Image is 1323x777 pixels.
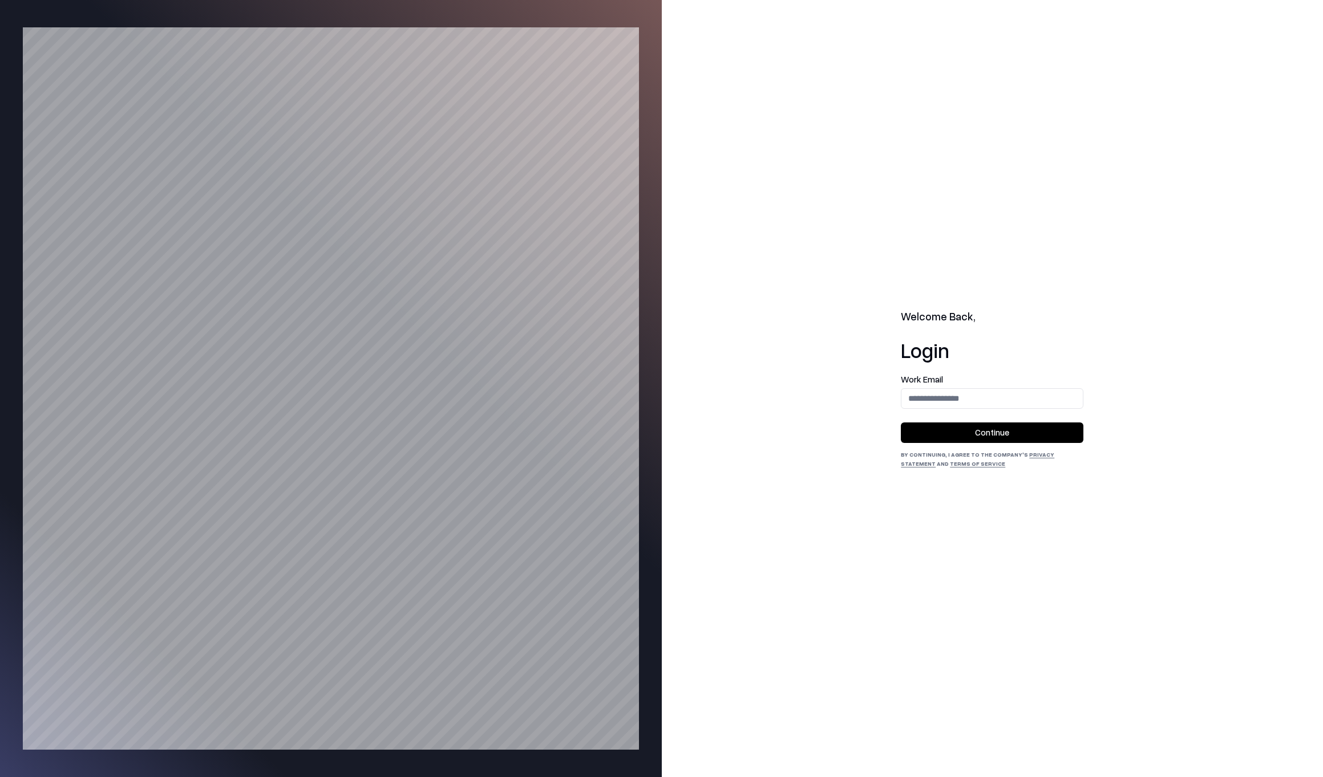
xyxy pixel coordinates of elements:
[901,450,1083,468] div: By continuing, I agree to the Company's and
[901,375,1083,384] label: Work Email
[901,309,1083,325] h2: Welcome Back,
[901,422,1083,443] button: Continue
[901,339,1083,361] h1: Login
[901,451,1054,467] a: Privacy Statement
[950,460,1005,467] a: Terms of Service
